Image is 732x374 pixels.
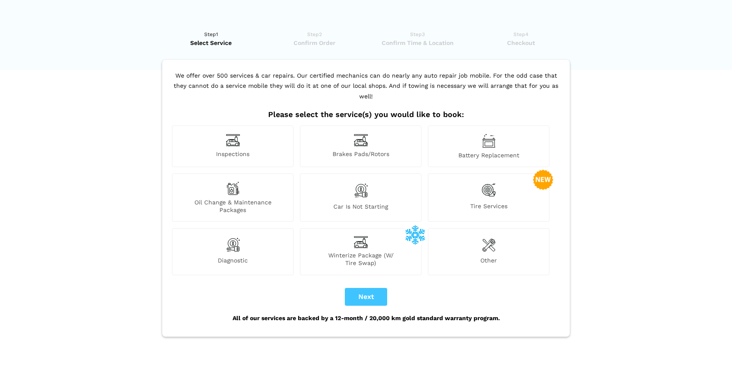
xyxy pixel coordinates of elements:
button: Next [345,288,387,306]
a: Step4 [472,30,570,47]
div: All of our services are backed by a 12-month / 20,000 km gold standard warranty program. [170,306,562,330]
span: Other [428,257,549,267]
h2: Please select the service(s) you would like to book: [170,110,562,119]
span: Checkout [472,39,570,47]
span: Confirm Order [266,39,363,47]
span: Confirm Time & Location [369,39,466,47]
span: Diagnostic [172,257,293,267]
p: We offer over 500 services & car repairs. Our certified mechanics can do nearly any auto repair j... [170,70,562,110]
img: winterize-icon_1.png [405,224,425,245]
a: Step2 [266,30,363,47]
span: Winterize Package (W/ Tire Swap) [300,251,421,267]
span: Brakes Pads/Rotors [300,150,421,159]
span: Inspections [172,150,293,159]
a: Step1 [162,30,260,47]
span: Oil Change & Maintenance Packages [172,198,293,214]
span: Battery Replacement [428,151,549,159]
a: Step3 [369,30,466,47]
span: Tire Services [428,202,549,214]
img: new-badge-2-48.png [533,170,553,190]
span: Car is not starting [300,203,421,214]
span: Select Service [162,39,260,47]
